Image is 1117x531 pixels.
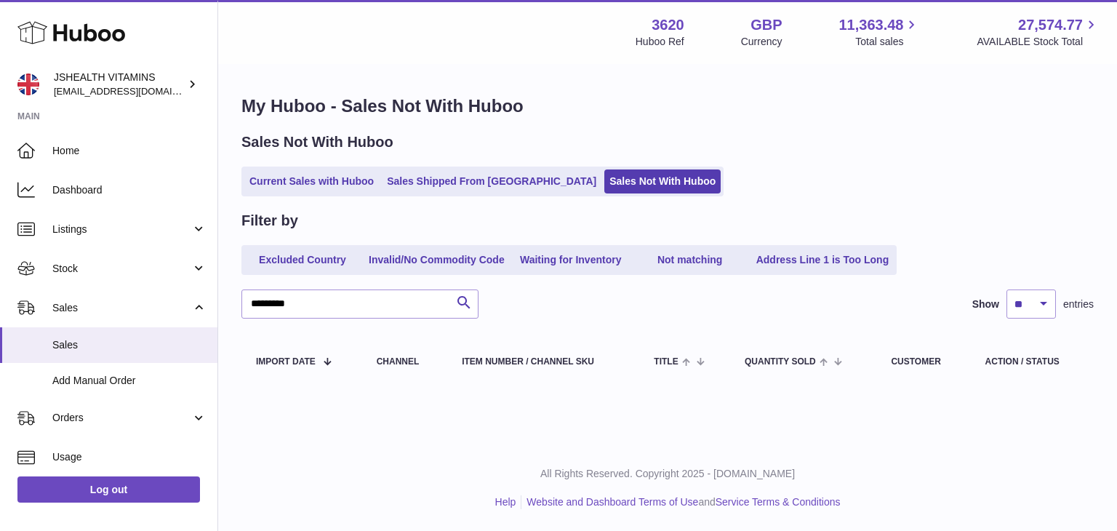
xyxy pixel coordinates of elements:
span: Orders [52,411,191,425]
li: and [521,495,840,509]
span: Dashboard [52,183,207,197]
span: [EMAIL_ADDRESS][DOMAIN_NAME] [54,85,214,97]
a: 11,363.48 Total sales [838,15,920,49]
a: Not matching [632,248,748,272]
a: Waiting for Inventory [513,248,629,272]
div: Channel [377,357,433,367]
div: Action / Status [985,357,1079,367]
span: Total sales [855,35,920,49]
a: Address Line 1 is Too Long [751,248,894,272]
span: Sales [52,338,207,352]
a: Current Sales with Huboo [244,169,379,193]
a: Excluded Country [244,248,361,272]
span: Listings [52,223,191,236]
div: Item Number / Channel SKU [462,357,625,367]
p: All Rights Reserved. Copyright 2025 - [DOMAIN_NAME] [230,467,1105,481]
a: Help [495,496,516,508]
label: Show [972,298,999,311]
span: 27,574.77 [1018,15,1083,35]
div: Huboo Ref [636,35,684,49]
div: Currency [741,35,782,49]
h2: Sales Not With Huboo [241,132,393,152]
span: Add Manual Order [52,374,207,388]
img: internalAdmin-3620@internal.huboo.com [17,73,39,95]
span: entries [1063,298,1094,311]
span: 11,363.48 [838,15,903,35]
span: AVAILABLE Stock Total [977,35,1100,49]
span: Sales [52,301,191,315]
a: 27,574.77 AVAILABLE Stock Total [977,15,1100,49]
span: Import date [256,357,316,367]
h2: Filter by [241,211,298,231]
strong: GBP [750,15,782,35]
a: Service Terms & Conditions [716,496,841,508]
span: Stock [52,262,191,276]
span: Quantity Sold [745,357,816,367]
span: Title [654,357,678,367]
span: Usage [52,450,207,464]
a: Invalid/No Commodity Code [364,248,510,272]
a: Sales Shipped From [GEOGRAPHIC_DATA] [382,169,601,193]
strong: 3620 [652,15,684,35]
h1: My Huboo - Sales Not With Huboo [241,95,1094,118]
div: JSHEALTH VITAMINS [54,71,185,98]
span: Home [52,144,207,158]
a: Log out [17,476,200,503]
div: Customer [891,357,956,367]
a: Website and Dashboard Terms of Use [527,496,698,508]
a: Sales Not With Huboo [604,169,721,193]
